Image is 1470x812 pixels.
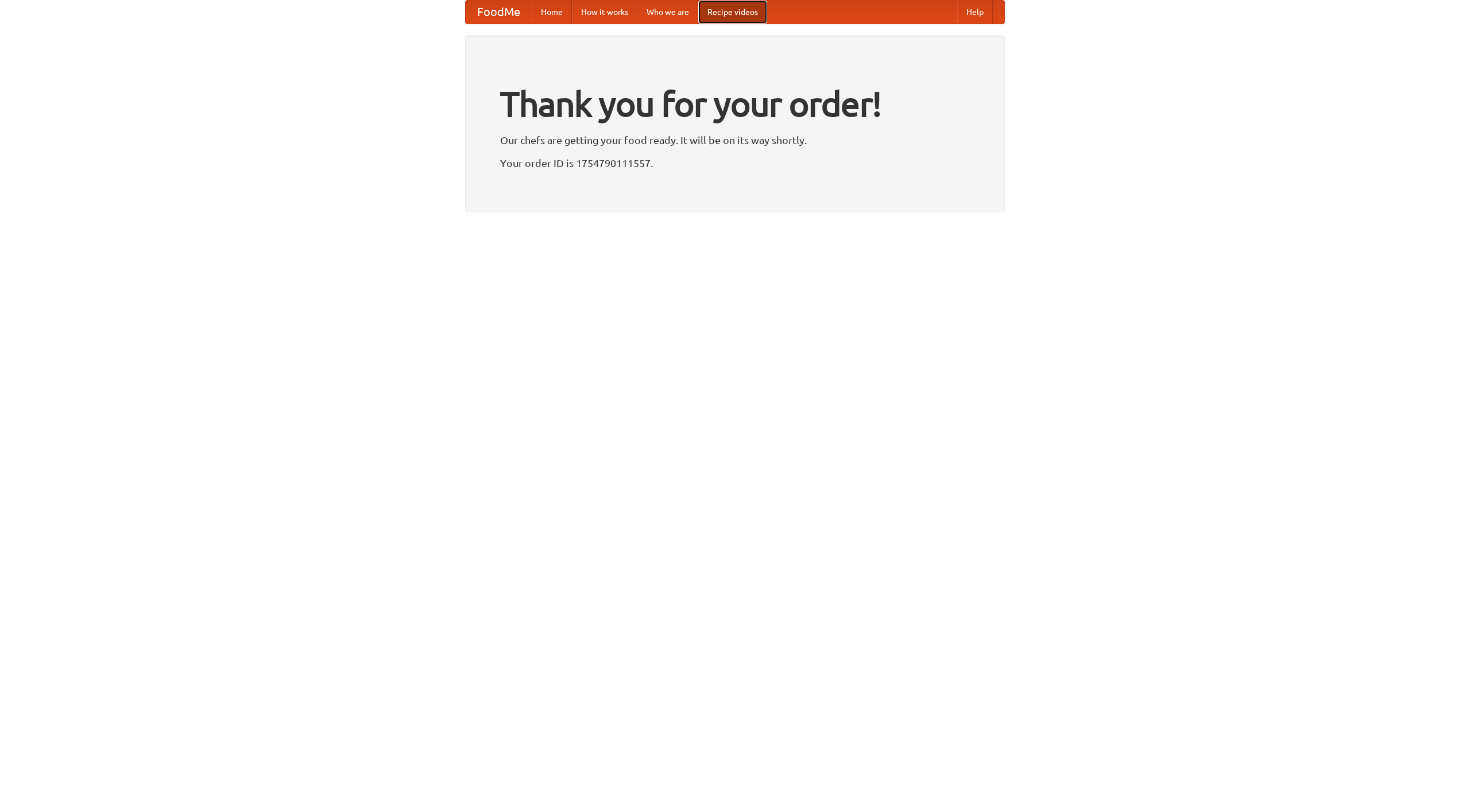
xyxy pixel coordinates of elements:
p: Your order ID is 1754790111557. [500,154,970,172]
a: Recipe videos [698,1,767,24]
a: Home [532,1,572,24]
a: Who we are [637,1,698,24]
a: Help [957,1,993,24]
h1: Thank you for your order! [500,76,970,131]
a: How it works [572,1,637,24]
a: FoodMe [466,1,532,24]
p: Our chefs are getting your food ready. It will be on its way shortly. [500,131,970,149]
